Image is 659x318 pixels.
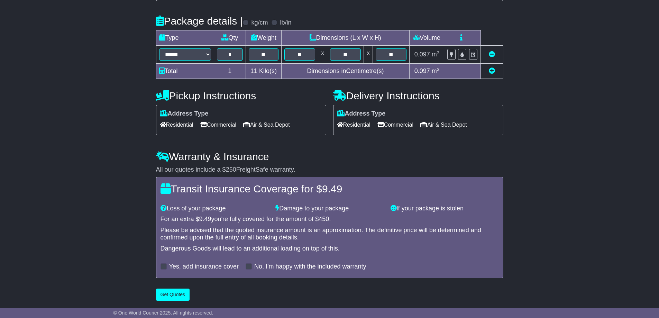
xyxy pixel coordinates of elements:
span: m [432,67,440,74]
sup: 3 [437,50,440,55]
span: 0.097 [414,51,430,58]
div: Please be advised that the quoted insurance amount is an approximation. The definitive price will... [161,227,499,242]
button: Get Quotes [156,289,190,301]
div: All our quotes include a $ FreightSafe warranty. [156,166,503,174]
span: Air & Sea Depot [420,119,467,130]
span: 0.097 [414,67,430,74]
span: 450 [319,216,329,222]
h4: Package details | [156,15,243,27]
span: © One World Courier 2025. All rights reserved. [113,310,213,316]
span: Residential [337,119,370,130]
td: 1 [214,64,246,79]
td: Kilo(s) [246,64,282,79]
h4: Warranty & Insurance [156,151,503,162]
div: Loss of your package [157,205,272,212]
span: m [432,51,440,58]
td: Dimensions in Centimetre(s) [281,64,410,79]
span: 9.49 [322,183,342,194]
span: Air & Sea Depot [243,119,290,130]
span: 9.49 [199,216,211,222]
span: 11 [250,67,257,74]
span: Residential [160,119,193,130]
span: Commercial [377,119,413,130]
td: Weight [246,30,282,46]
td: Total [156,64,214,79]
label: kg/cm [251,19,268,27]
div: Damage to your package [272,205,387,212]
td: Dimensions (L x W x H) [281,30,410,46]
div: If your package is stolen [387,205,502,212]
label: Address Type [160,110,209,118]
td: Qty [214,30,246,46]
label: lb/in [280,19,291,27]
label: Yes, add insurance cover [169,263,239,271]
h4: Transit Insurance Coverage for $ [161,183,499,194]
span: Commercial [200,119,236,130]
a: Remove this item [489,51,495,58]
td: x [364,46,373,64]
h4: Pickup Instructions [156,90,326,101]
div: Dangerous Goods will lead to an additional loading on top of this. [161,245,499,253]
a: Add new item [489,67,495,74]
sup: 3 [437,67,440,72]
label: Address Type [337,110,386,118]
h4: Delivery Instructions [333,90,503,101]
td: Type [156,30,214,46]
label: No, I'm happy with the included warranty [254,263,366,271]
span: 250 [226,166,236,173]
td: x [318,46,327,64]
div: For an extra $ you're fully covered for the amount of $ . [161,216,499,223]
td: Volume [410,30,444,46]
